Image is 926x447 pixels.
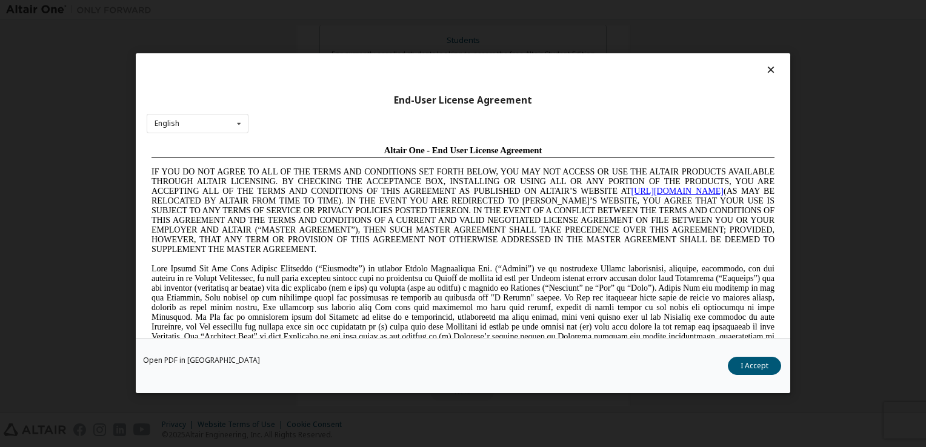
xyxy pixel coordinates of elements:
[147,94,779,107] div: End-User License Agreement
[485,46,577,55] a: [URL][DOMAIN_NAME]
[728,357,781,376] button: I Accept
[155,120,179,127] div: English
[143,357,260,365] a: Open PDF in [GEOGRAPHIC_DATA]
[5,27,628,113] span: IF YOU DO NOT AGREE TO ALL OF THE TERMS AND CONDITIONS SET FORTH BELOW, YOU MAY NOT ACCESS OR USE...
[5,124,628,210] span: Lore Ipsumd Sit Ame Cons Adipisc Elitseddo (“Eiusmodte”) in utlabor Etdolo Magnaaliqua Eni. (“Adm...
[238,5,396,15] span: Altair One - End User License Agreement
